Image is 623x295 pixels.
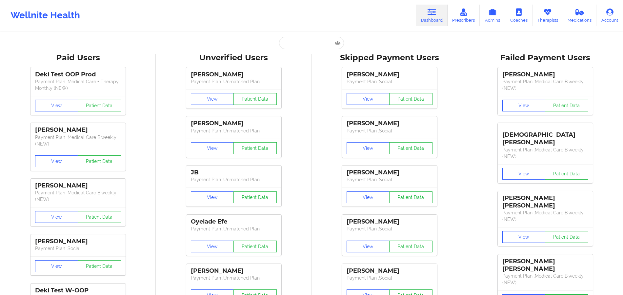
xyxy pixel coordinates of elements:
[389,191,432,203] button: Patient Data
[533,5,563,26] a: Therapists
[191,93,234,105] button: View
[502,258,588,273] div: [PERSON_NAME] [PERSON_NAME]
[502,231,546,243] button: View
[448,5,480,26] a: Prescribers
[191,120,277,127] div: [PERSON_NAME]
[191,191,234,203] button: View
[502,100,546,111] button: View
[347,218,432,226] div: [PERSON_NAME]
[502,147,588,160] p: Payment Plan : Medical Care Biweekly (NEW)
[191,241,234,252] button: View
[191,176,277,183] p: Payment Plan : Unmatched Plan
[35,238,121,245] div: [PERSON_NAME]
[347,267,432,275] div: [PERSON_NAME]
[472,53,618,63] div: Failed Payment Users
[545,100,588,111] button: Patient Data
[347,120,432,127] div: [PERSON_NAME]
[347,241,390,252] button: View
[191,267,277,275] div: [PERSON_NAME]
[389,241,432,252] button: Patient Data
[35,78,121,91] p: Payment Plan : Medical Care + Therapy Monthly (NEW)
[35,245,121,252] p: Payment Plan : Social
[233,142,277,154] button: Patient Data
[389,93,432,105] button: Patient Data
[191,218,277,226] div: Oyelade Efe
[35,100,78,111] button: View
[545,168,588,180] button: Patient Data
[347,169,432,176] div: [PERSON_NAME]
[5,53,151,63] div: Paid Users
[502,194,588,209] div: [PERSON_NAME] [PERSON_NAME]
[35,126,121,134] div: [PERSON_NAME]
[191,78,277,85] p: Payment Plan : Unmatched Plan
[191,142,234,154] button: View
[191,226,277,232] p: Payment Plan : Unmatched Plan
[160,53,307,63] div: Unverified Users
[35,189,121,203] p: Payment Plan : Medical Care Biweekly (NEW)
[78,211,121,223] button: Patient Data
[78,100,121,111] button: Patient Data
[545,231,588,243] button: Patient Data
[191,128,277,134] p: Payment Plan : Unmatched Plan
[502,273,588,286] p: Payment Plan : Medical Care Biweekly (NEW)
[316,53,463,63] div: Skipped Payment Users
[35,260,78,272] button: View
[347,176,432,183] p: Payment Plan : Social
[78,155,121,167] button: Patient Data
[347,226,432,232] p: Payment Plan : Social
[502,126,588,146] div: [DEMOGRAPHIC_DATA][PERSON_NAME]
[35,211,78,223] button: View
[35,182,121,189] div: [PERSON_NAME]
[347,142,390,154] button: View
[191,169,277,176] div: JB
[35,134,121,147] p: Payment Plan : Medical Care Biweekly (NEW)
[233,191,277,203] button: Patient Data
[596,5,623,26] a: Account
[233,241,277,252] button: Patient Data
[347,191,390,203] button: View
[505,5,533,26] a: Coaches
[35,71,121,78] div: Deki Test OOP Prod
[347,78,432,85] p: Payment Plan : Social
[233,93,277,105] button: Patient Data
[480,5,505,26] a: Admins
[416,5,448,26] a: Dashboard
[35,287,121,294] div: Deki Test W-OOP
[502,168,546,180] button: View
[389,142,432,154] button: Patient Data
[347,71,432,78] div: [PERSON_NAME]
[78,260,121,272] button: Patient Data
[347,128,432,134] p: Payment Plan : Social
[191,275,277,281] p: Payment Plan : Unmatched Plan
[347,275,432,281] p: Payment Plan : Social
[347,93,390,105] button: View
[502,209,588,223] p: Payment Plan : Medical Care Biweekly (NEW)
[191,71,277,78] div: [PERSON_NAME]
[563,5,597,26] a: Medications
[502,78,588,91] p: Payment Plan : Medical Care Biweekly (NEW)
[502,71,588,78] div: [PERSON_NAME]
[35,155,78,167] button: View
